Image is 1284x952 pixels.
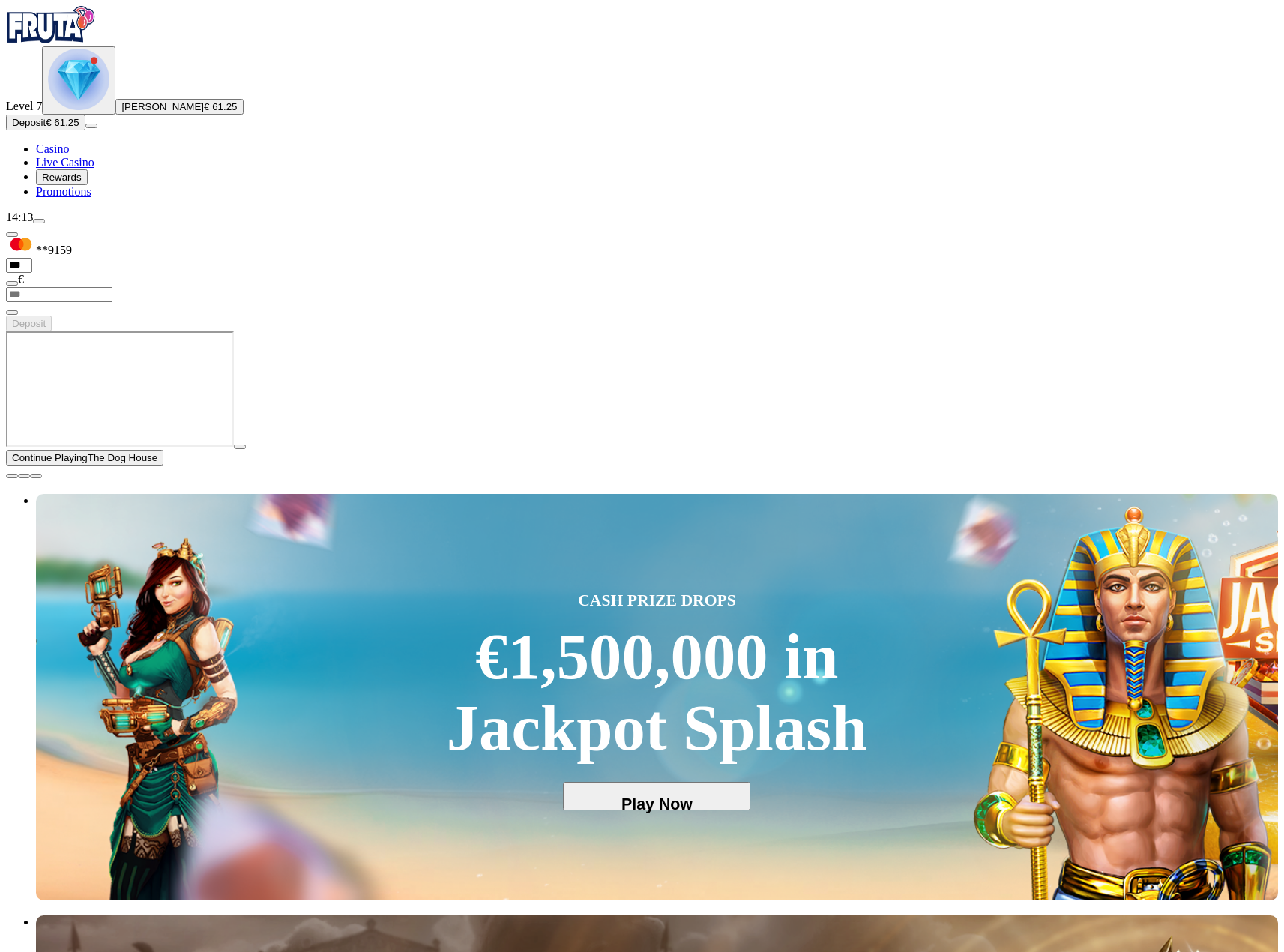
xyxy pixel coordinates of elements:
button: Hide quick deposit form [6,232,18,237]
nav: Primary [6,6,1278,199]
span: € 61.25 [46,117,79,128]
button: eye icon [6,281,18,286]
span: € 61.25 [204,101,237,112]
nav: Main menu [6,142,1278,199]
img: Fruta [6,6,96,43]
span: Deposit [12,318,46,329]
a: Live Casino [36,156,94,169]
button: chevron-down icon [18,474,30,478]
span: € [18,273,24,286]
a: Casino [36,142,69,155]
span: Continue Playing [12,452,88,463]
button: Play Now [563,782,750,810]
iframe: The Dog House [6,331,234,447]
button: Deposit [6,316,52,331]
img: MasterCard [6,238,36,254]
span: Level 7 [6,100,42,112]
img: level unlocked [48,49,109,110]
button: eye icon [6,310,18,315]
span: Deposit [12,117,46,128]
button: Rewards [36,169,88,185]
button: [PERSON_NAME]€ 61.25 [115,99,243,115]
span: Play Now [585,795,729,815]
div: €1,500,000 in Jackpot Splash [447,621,867,765]
button: close icon [6,474,18,478]
span: Rewards [42,172,82,183]
button: Depositplus icon€ 61.25 [6,115,85,130]
button: fullscreen icon [30,474,42,478]
a: Fruta [6,33,96,46]
a: Promotions [36,185,91,198]
button: play icon [234,445,246,449]
button: menu [85,124,97,128]
span: 14:13 [6,211,33,223]
span: [PERSON_NAME] [121,101,204,112]
button: Continue PlayingThe Dog House [6,450,163,466]
button: level unlocked [42,46,115,115]
span: CASH PRIZE DROPS [578,588,736,613]
span: The Dog House [88,452,157,463]
button: menu [33,219,45,223]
